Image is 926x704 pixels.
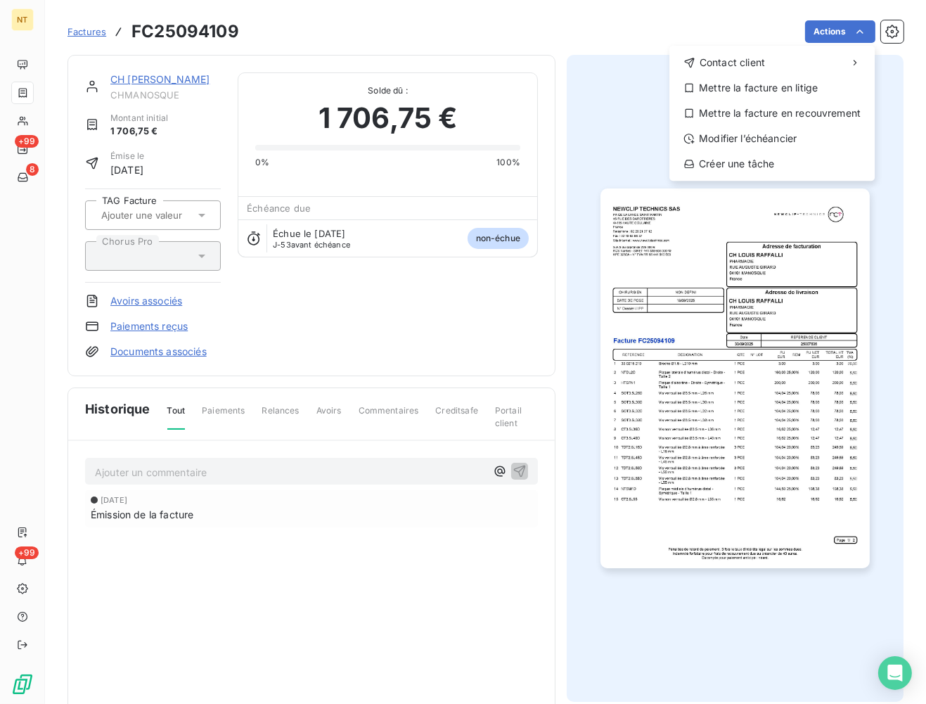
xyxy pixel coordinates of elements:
[675,153,869,175] div: Créer une tâche
[675,127,869,150] div: Modifier l’échéancier
[700,56,765,70] span: Contact client
[675,77,869,99] div: Mettre la facture en litige
[669,46,875,181] div: Actions
[675,102,869,124] div: Mettre la facture en recouvrement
